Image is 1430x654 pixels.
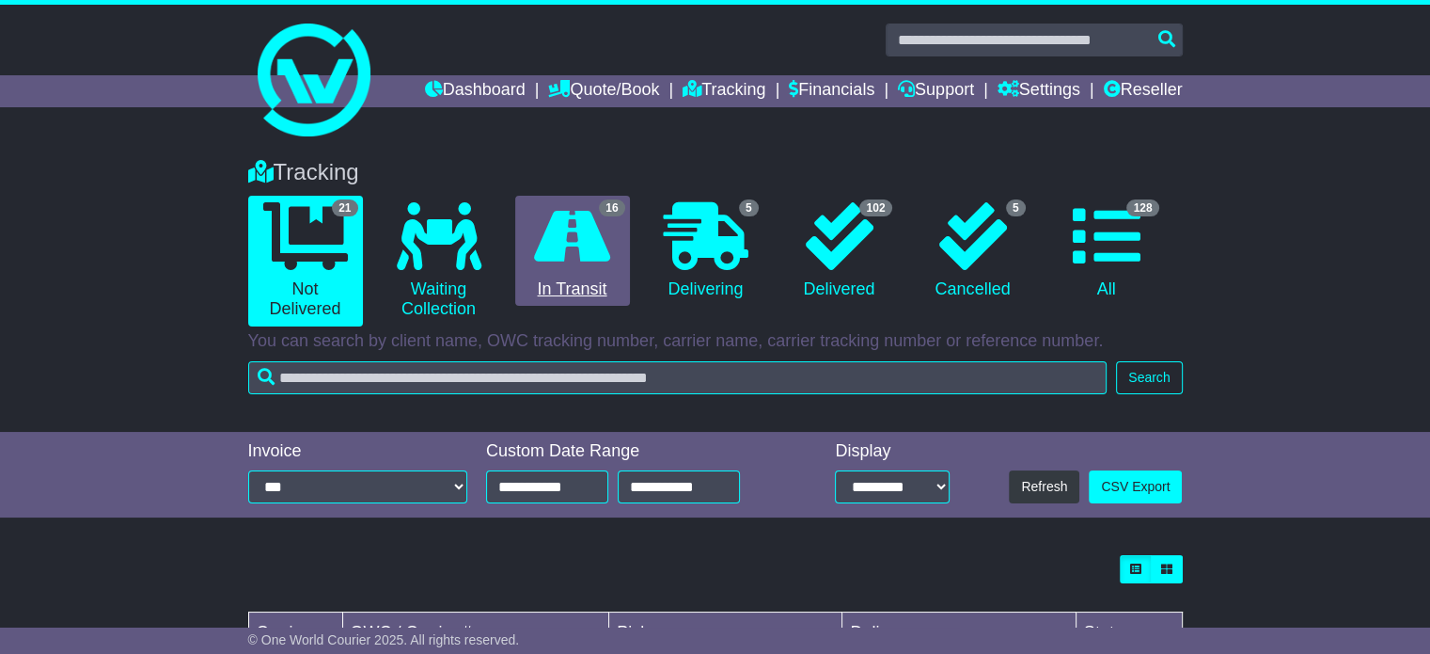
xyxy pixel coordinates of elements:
[1076,613,1182,654] td: Status
[649,196,763,307] a: 5 Delivering
[789,75,874,107] a: Financials
[1116,361,1182,394] button: Search
[1103,75,1182,107] a: Reseller
[239,159,1192,186] div: Tracking
[1049,196,1164,307] a: 128 All
[835,441,950,462] div: Display
[898,75,974,107] a: Support
[342,613,609,654] td: OWC / Carrier #
[425,75,526,107] a: Dashboard
[1009,471,1079,503] button: Refresh
[859,199,891,216] span: 102
[248,441,468,462] div: Invoice
[1006,199,1026,216] span: 5
[382,196,496,327] a: Waiting Collection
[739,199,759,216] span: 5
[486,441,785,462] div: Custom Date Range
[683,75,765,107] a: Tracking
[1089,471,1182,503] a: CSV Export
[916,196,1030,307] a: 5 Cancelled
[248,196,363,327] a: 21 Not Delivered
[548,75,659,107] a: Quote/Book
[332,199,357,216] span: 21
[782,196,897,307] a: 102 Delivered
[1126,199,1158,216] span: 128
[998,75,1080,107] a: Settings
[515,196,630,307] a: 16 In Transit
[609,613,842,654] td: Pickup
[842,613,1076,654] td: Delivery
[599,199,624,216] span: 16
[248,632,520,647] span: © One World Courier 2025. All rights reserved.
[248,331,1183,352] p: You can search by client name, OWC tracking number, carrier name, carrier tracking number or refe...
[248,613,342,654] td: Carrier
